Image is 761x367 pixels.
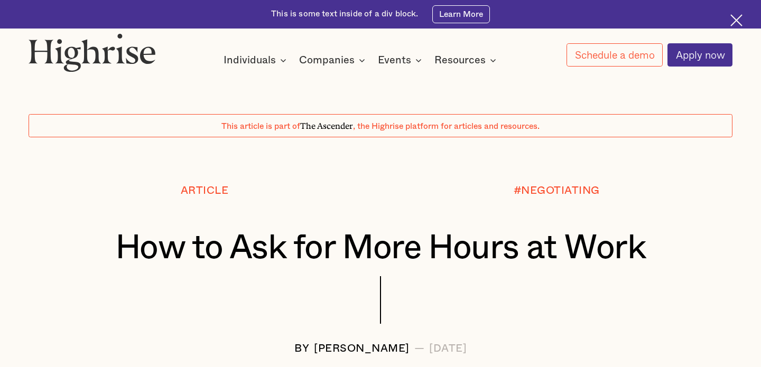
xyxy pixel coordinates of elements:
[271,8,418,20] div: This is some text inside of a div block.
[314,343,410,354] div: [PERSON_NAME]
[378,54,425,67] div: Events
[378,54,411,67] div: Events
[432,5,489,24] a: Learn More
[414,343,425,354] div: —
[567,43,662,67] a: Schedule a demo
[299,54,355,67] div: Companies
[514,185,600,196] div: #NEGOTIATING
[434,54,486,67] div: Resources
[667,43,732,67] a: Apply now
[181,185,229,196] div: Article
[221,122,300,130] span: This article is part of
[353,122,540,130] span: , the Highrise platform for articles and resources.
[29,33,156,72] img: Highrise logo
[730,14,743,26] img: Cross icon
[224,54,276,67] div: Individuals
[429,343,467,354] div: [DATE]
[434,54,499,67] div: Resources
[300,119,353,129] span: The Ascender
[299,54,368,67] div: Companies
[58,230,703,267] h1: How to Ask for More Hours at Work
[224,54,290,67] div: Individuals
[294,343,309,354] div: BY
